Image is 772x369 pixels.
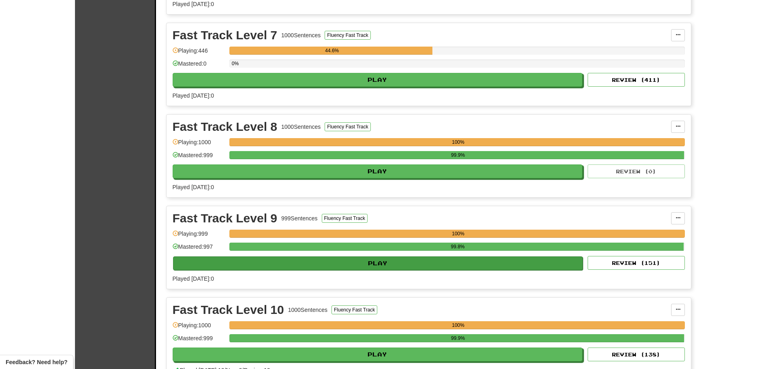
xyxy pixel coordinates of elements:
[232,334,684,342] div: 99.9%
[232,47,432,55] div: 44.6%
[288,306,327,314] div: 1000 Sentences
[173,138,225,151] div: Playing: 1000
[588,256,685,270] button: Review (151)
[173,92,214,99] span: Played [DATE]: 0
[173,334,225,348] div: Mastered: 999
[173,230,225,243] div: Playing: 999
[325,31,370,40] button: Fluency Fast Track
[173,348,583,361] button: Play
[173,73,583,87] button: Play
[331,305,377,314] button: Fluency Fast Track
[232,321,685,329] div: 100%
[173,256,583,270] button: Play
[173,47,225,60] div: Playing: 446
[281,31,321,39] div: 1000 Sentences
[588,164,685,178] button: Review (0)
[173,121,278,133] div: Fast Track Level 8
[588,348,685,361] button: Review (138)
[325,122,370,131] button: Fluency Fast Track
[6,358,67,366] span: Open feedback widget
[173,151,225,164] div: Mastered: 999
[173,212,278,224] div: Fast Track Level 9
[232,151,684,159] div: 99.9%
[588,73,685,87] button: Review (411)
[232,243,684,251] div: 99.8%
[173,29,278,41] div: Fast Track Level 7
[232,230,685,238] div: 100%
[173,321,225,335] div: Playing: 1000
[232,138,685,146] div: 100%
[173,243,225,256] div: Mastered: 997
[322,214,368,223] button: Fluency Fast Track
[173,164,583,178] button: Play
[173,60,225,73] div: Mastered: 0
[173,275,214,282] span: Played [DATE]: 0
[281,214,318,222] div: 999 Sentences
[281,123,321,131] div: 1000 Sentences
[173,1,214,7] span: Played [DATE]: 0
[173,184,214,190] span: Played [DATE]: 0
[173,304,284,316] div: Fast Track Level 10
